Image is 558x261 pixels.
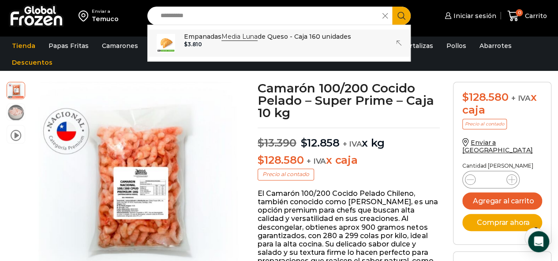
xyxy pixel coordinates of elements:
[462,192,542,210] button: Agregar al carrito
[7,81,25,99] span: camaron nacional
[7,104,25,121] span: camaron nacional
[97,37,142,54] a: Camarones
[462,91,469,103] span: $
[462,91,508,103] bdi: 128.580
[258,128,440,150] p: x kg
[462,119,507,129] p: Precio al contado
[516,9,523,16] span: 0
[342,140,362,148] span: + IVA
[148,29,411,57] a: EmpanadasMedia Lunade Queso - Caja 160 unidades $3.810
[462,139,533,154] a: Enviar a [GEOGRAPHIC_DATA]
[511,94,531,103] span: + IVA
[505,6,549,26] a: 0 Carrito
[307,157,326,165] span: + IVA
[475,37,516,54] a: Abarrotes
[7,37,40,54] a: Tienda
[300,136,307,149] span: $
[258,154,264,166] span: $
[528,231,549,252] div: Open Intercom Messenger
[79,8,92,23] img: address-field-icon.svg
[92,15,119,23] div: Temuco
[258,136,296,149] bdi: 13.390
[258,169,314,180] p: Precio al contado
[462,214,542,231] button: Comprar ahora
[184,32,351,41] p: Empanadas de Queso - Caja 160 unidades
[221,33,258,41] strong: Media Luna
[92,8,119,15] div: Enviar a
[451,11,496,20] span: Iniciar sesión
[184,41,187,48] span: $
[184,41,202,48] bdi: 3.810
[396,37,438,54] a: Hortalizas
[392,7,411,25] button: Search button
[258,82,440,119] h1: Camarón 100/200 Cocido Pelado – Super Prime – Caja 10 kg
[462,163,542,169] p: Cantidad [PERSON_NAME]
[300,136,339,149] bdi: 12.858
[483,173,499,186] input: Product quantity
[258,154,440,167] p: x caja
[258,136,264,149] span: $
[258,154,303,166] bdi: 128.580
[7,54,57,71] a: Descuentos
[442,37,471,54] a: Pollos
[44,37,93,54] a: Papas Fritas
[442,7,496,25] a: Iniciar sesión
[462,91,542,117] div: x caja
[523,11,547,20] span: Carrito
